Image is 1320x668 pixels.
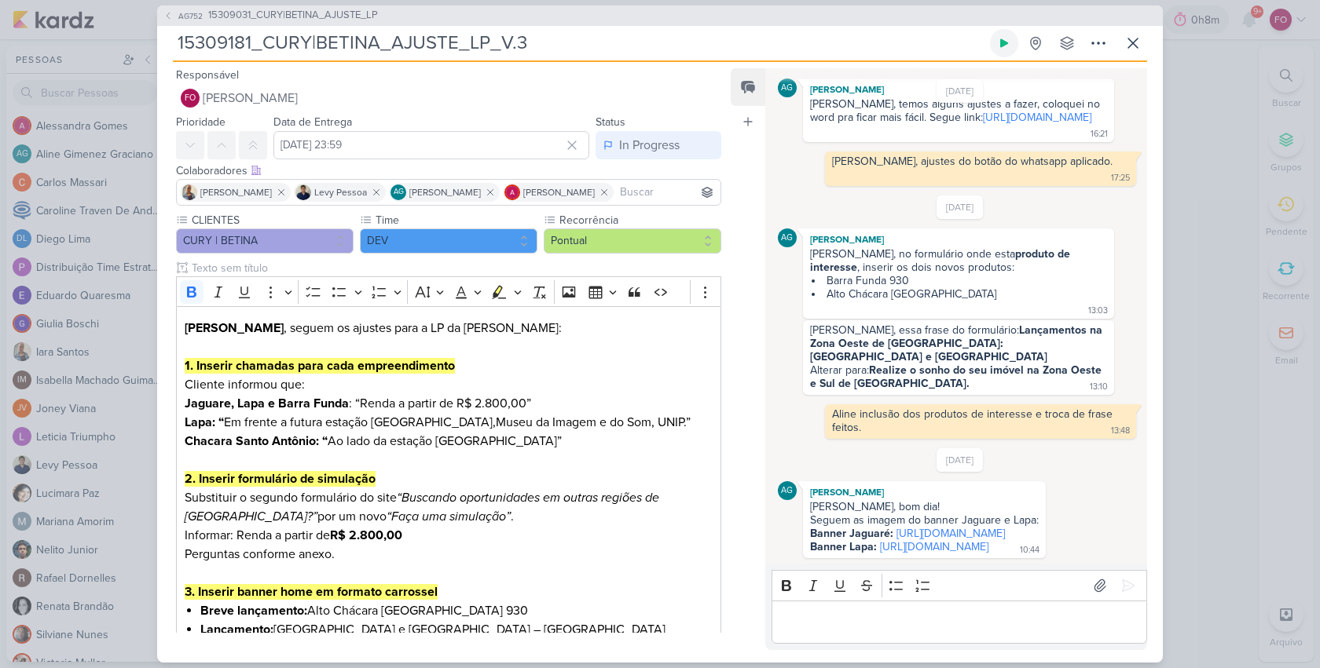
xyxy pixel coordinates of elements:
[273,115,352,129] label: Data de Entrega
[617,183,717,202] input: Buscar
[189,260,721,276] input: Texto sem título
[504,184,520,200] img: Alessandra Gomes
[806,232,1111,247] div: [PERSON_NAME]
[185,396,349,411] strong: Jaguare, Lapa e Barra Funda
[185,356,713,488] p: Cliente informou que: : “Renda a partir de R$ 2.800,00” Museu da Imagem e do Som, UNIP.” Ao lado ...
[1088,305,1108,317] div: 13:03
[176,228,354,254] button: CURY | BETINA
[273,131,589,159] input: Select a date
[176,68,239,82] label: Responsável
[185,488,713,526] p: Substituir o segundo formulário do site por um novo .
[544,228,721,254] button: Pontual
[200,601,713,620] li: Alto Chácara [GEOGRAPHIC_DATA] 930
[185,320,284,336] strong: [PERSON_NAME]
[185,414,224,430] strong: Lapa: “
[983,111,1091,124] a: [URL][DOMAIN_NAME]
[812,274,1107,287] li: Barra Funda 930
[409,185,481,199] span: [PERSON_NAME]
[185,319,713,356] h3: , seguem os ajustes para a LP da [PERSON_NAME]:
[781,84,793,93] p: AG
[810,247,1107,274] div: [PERSON_NAME], no formulário onde esta , inserir os dois novos produtos:
[203,89,298,108] span: [PERSON_NAME]
[181,89,200,108] div: Fabio Oliveira
[810,513,1039,527] div: Seguem as imagem do banner Jaguare e Lapa:
[558,212,721,228] label: Recorrência
[185,433,328,449] strong: Chacara Santo Antônio: “
[387,509,511,524] i: “Faça uma simulação”
[394,188,404,196] p: AG
[596,131,721,159] button: In Progress
[778,481,797,500] div: Aline Gimenez Graciano
[523,185,595,199] span: [PERSON_NAME]
[176,84,721,112] button: FO [PERSON_NAME]
[390,184,406,200] div: Aline Gimenez Graciano
[176,276,721,307] div: Editor toolbar
[998,37,1010,49] div: Ligar relógio
[185,545,713,564] p: Perguntas conforme anexo.
[810,247,1073,274] strong: produto de interesse
[1111,425,1130,437] div: 13:48
[185,471,376,487] strong: 2. Inserir formulário de simulação
[295,184,311,200] img: Levy Pessoa
[314,185,367,199] span: Levy Pessoa
[173,29,987,57] input: Kard Sem Título
[200,185,272,199] span: [PERSON_NAME]
[896,527,1005,540] a: [URL][DOMAIN_NAME]
[810,363,1105,390] strong: Realize o sonho do seu imóvel na Zona Oeste e Sul de [GEOGRAPHIC_DATA].
[781,487,793,495] p: AG
[185,526,713,545] p: Informar: Renda a partir de
[806,82,1111,97] div: [PERSON_NAME]
[1020,544,1039,557] div: 10:44
[224,414,496,430] span: Em frente a futura estação [GEOGRAPHIC_DATA],
[812,287,1107,301] li: Alto Chácara [GEOGRAPHIC_DATA]
[200,620,713,639] li: [GEOGRAPHIC_DATA] e [GEOGRAPHIC_DATA] – [GEOGRAPHIC_DATA]
[810,323,1107,363] div: [PERSON_NAME], essa frase do formulário:
[781,234,793,243] p: AG
[810,323,1105,363] strong: Lançamentos na Zona Oeste de [GEOGRAPHIC_DATA]: [GEOGRAPHIC_DATA] e [GEOGRAPHIC_DATA]
[810,500,1039,513] div: [PERSON_NAME], bom dia!
[806,484,1043,500] div: [PERSON_NAME]
[1091,128,1108,141] div: 16:21
[832,407,1116,434] div: Aline inclusão dos produtos de interesse e troca de frase feitos.
[185,94,196,103] p: FO
[330,527,402,543] strong: R$ 2.800,00
[1090,381,1108,393] div: 13:10
[190,212,354,228] label: CLIENTES
[185,358,455,374] strong: 1. Inserir chamadas para cada empreendimento
[185,584,438,600] strong: 3. Inserir banner home em formato carrossel
[176,162,721,179] div: Colaboradores
[772,600,1147,644] div: Editor editing area: main
[810,97,1103,124] div: [PERSON_NAME], temos alguns ajustes a fazer, coloquei no word pra ficar mais fácil. Segue link:
[200,622,273,637] strong: Lançamento:
[810,363,1105,390] div: Alterar para:
[778,78,797,97] div: Aline Gimenez Graciano
[772,570,1147,600] div: Editor toolbar
[176,115,225,129] label: Prioridade
[185,490,659,524] i: “Buscando oportunidades em outras regiões de [GEOGRAPHIC_DATA]?”
[200,603,307,619] strong: Breve lançamento:
[181,184,197,200] img: Iara Santos
[1111,172,1130,184] div: 17:25
[832,155,1113,168] div: [PERSON_NAME], ajustes do botão do whatsapp aplicado.
[880,540,988,553] a: [URL][DOMAIN_NAME]
[374,212,537,228] label: Time
[810,540,877,553] strong: Banner Lapa:
[596,115,625,129] label: Status
[778,228,797,247] div: Aline Gimenez Graciano
[810,527,893,540] strong: Banner Jaguaré:
[619,136,680,155] div: In Progress
[360,228,537,254] button: DEV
